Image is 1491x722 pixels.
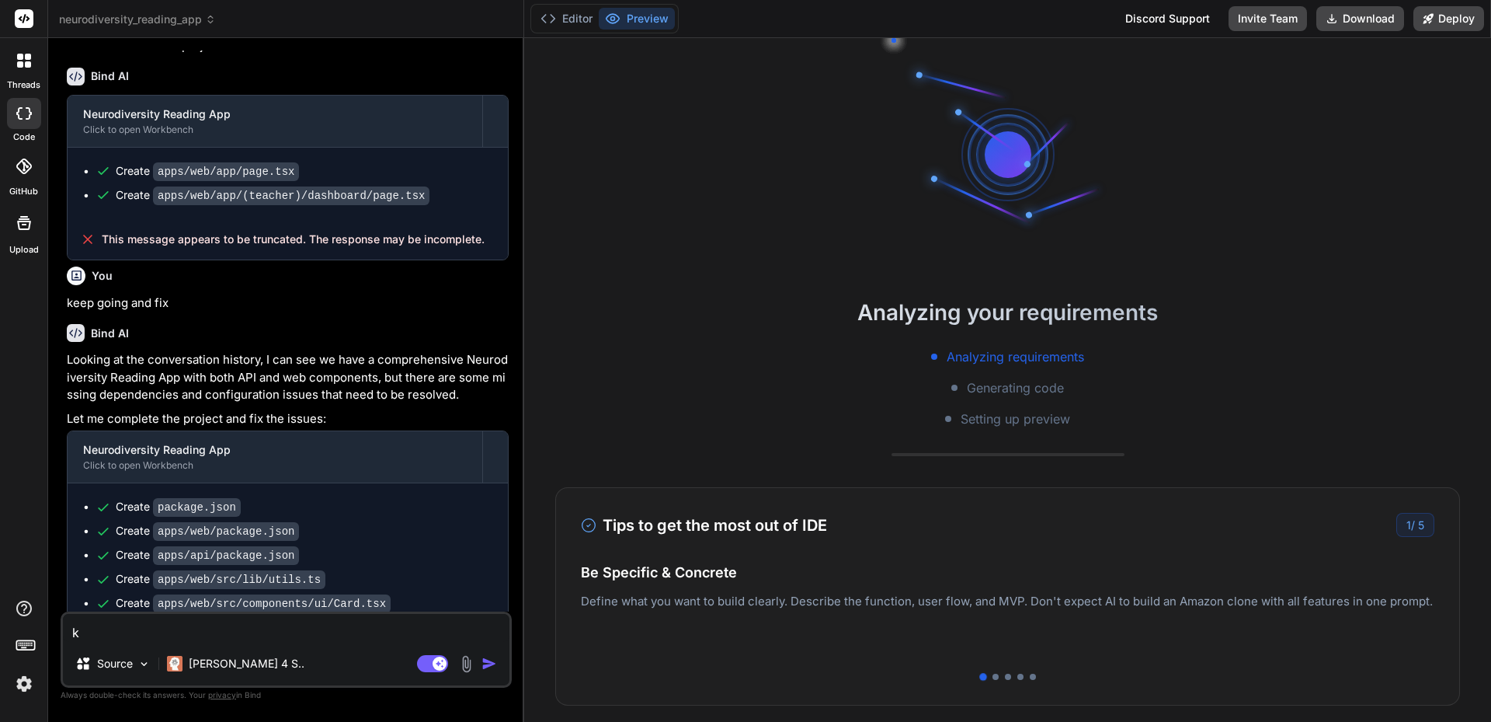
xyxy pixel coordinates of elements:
[83,459,467,472] div: Click to open Workbench
[91,68,129,84] h6: Bind AI
[189,656,304,671] p: [PERSON_NAME] 4 S..
[153,570,325,589] code: apps/web/src/lib/utils.ts
[13,131,35,144] label: code
[11,671,37,697] img: settings
[91,326,129,341] h6: Bind AI
[9,185,38,198] label: GitHub
[1316,6,1404,31] button: Download
[967,378,1064,397] span: Generating code
[83,106,467,122] div: Neurodiversity Reading App
[1418,518,1424,532] span: 5
[97,656,133,671] p: Source
[481,656,497,671] img: icon
[534,8,599,30] button: Editor
[92,268,113,284] h6: You
[581,562,1434,583] h4: Be Specific & Concrete
[524,296,1491,329] h2: Analyzing your requirements
[1413,6,1484,31] button: Deploy
[1229,6,1307,31] button: Invite Team
[116,163,299,180] div: Create
[116,187,429,204] div: Create
[153,595,391,613] code: apps/web/src/components/ui/Card.tsx
[599,8,675,30] button: Preview
[116,499,241,515] div: Create
[116,571,325,588] div: Create
[7,78,40,92] label: threads
[68,431,482,483] button: Neurodiversity Reading AppClick to open Workbench
[116,547,299,563] div: Create
[61,688,512,703] p: Always double-check its answers. Your in Bind
[83,442,467,458] div: Neurodiversity Reading App
[153,546,299,565] code: apps/api/package.json
[83,124,467,136] div: Click to open Workbench
[1396,513,1434,537] div: /
[67,410,509,428] p: Let me complete the project and fix the issues:
[67,351,509,404] p: Looking at the conversation history, I can see we have a comprehensive Neurodiversity Reading App...
[581,514,827,537] h3: Tips to get the most out of IDE
[457,655,475,673] img: attachment
[1406,518,1411,532] span: 1
[1116,6,1219,31] div: Discord Support
[961,410,1070,428] span: Setting up preview
[102,232,485,247] span: This message appears to be truncated. The response may be incomplete.
[116,595,391,612] div: Create
[153,187,429,205] code: apps/web/app/(teacher)/dashboard/page.tsx
[116,523,299,539] div: Create
[153,162,299,181] code: apps/web/app/page.tsx
[137,657,151,671] img: Pick Models
[9,243,39,256] label: Upload
[167,656,182,671] img: Claude 4 Sonnet
[947,347,1084,366] span: Analyzing requirements
[153,522,299,541] code: apps/web/package.json
[68,96,482,147] button: Neurodiversity Reading AppClick to open Workbench
[67,295,509,312] p: keep going and fix
[208,690,236,699] span: privacy
[59,12,216,27] span: neurodiversity_reading_app
[153,498,241,517] code: package.json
